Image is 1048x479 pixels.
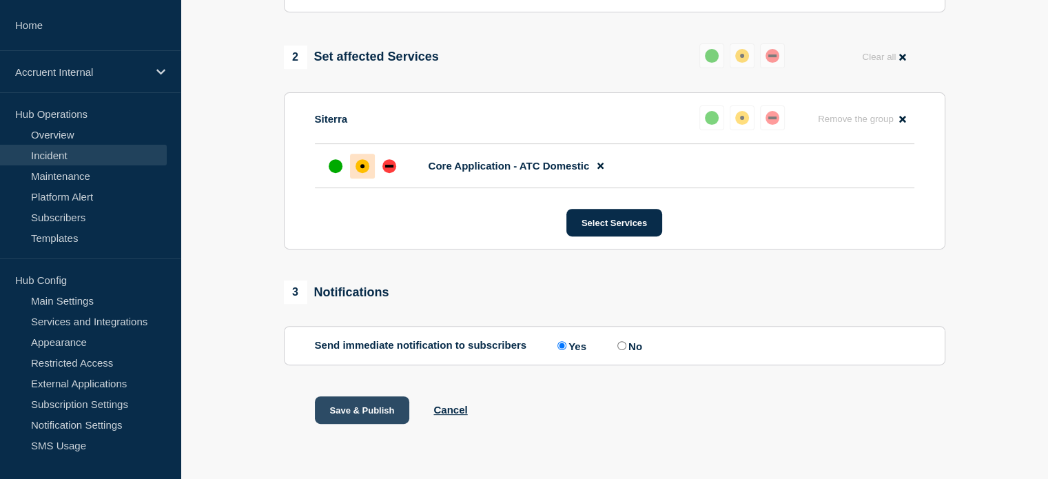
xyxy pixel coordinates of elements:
[433,404,467,416] button: Cancel
[614,339,642,352] label: No
[705,49,719,63] div: up
[760,105,785,130] button: down
[730,43,754,68] button: affected
[735,111,749,125] div: affected
[315,339,527,352] p: Send immediate notification to subscribers
[810,105,914,132] button: Remove the group
[735,49,749,63] div: affected
[557,341,566,350] input: Yes
[854,43,914,70] button: Clear all
[766,49,779,63] div: down
[730,105,754,130] button: affected
[617,341,626,350] input: No
[315,113,348,125] p: Siterra
[284,45,439,69] div: Set affected Services
[699,105,724,130] button: up
[356,159,369,173] div: affected
[284,281,307,304] span: 3
[382,159,396,173] div: down
[699,43,724,68] button: up
[315,339,914,352] div: Send immediate notification to subscribers
[760,43,785,68] button: down
[554,339,586,352] label: Yes
[329,159,342,173] div: up
[429,160,590,172] span: Core Application - ATC Domestic
[284,281,389,304] div: Notifications
[818,114,894,124] span: Remove the group
[705,111,719,125] div: up
[284,45,307,69] span: 2
[315,396,410,424] button: Save & Publish
[15,66,147,78] p: Accruent Internal
[766,111,779,125] div: down
[566,209,662,236] button: Select Services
